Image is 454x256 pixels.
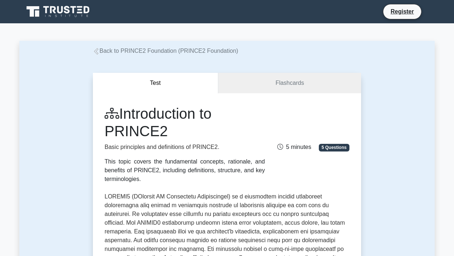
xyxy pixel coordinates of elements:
span: 5 minutes [277,144,311,150]
span: 5 Questions [319,144,349,151]
a: Back to PRINCE2 Foundation (PRINCE2 Foundation) [93,48,238,54]
button: Test [93,73,218,94]
a: Flashcards [218,73,361,94]
p: Basic principles and definitions of PRINCE2. [105,143,265,151]
a: Register [386,7,418,16]
h1: Introduction to PRINCE2 [105,105,265,140]
div: This topic covers the fundamental concepts, rationale, and benefits of PRINCE2, including definit... [105,157,265,184]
